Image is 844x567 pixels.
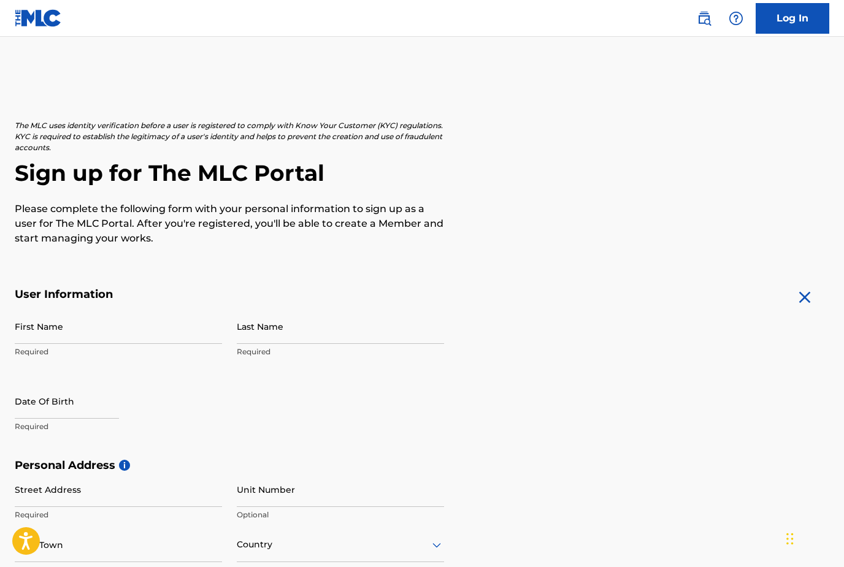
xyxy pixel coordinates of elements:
a: Log In [756,3,829,34]
span: i [119,460,130,471]
iframe: Chat Widget [783,508,844,567]
img: search [697,11,712,26]
h2: Sign up for The MLC Portal [15,159,829,187]
img: help [729,11,743,26]
p: Required [15,421,222,432]
p: The MLC uses identity verification before a user is registered to comply with Know Your Customer ... [15,120,444,153]
h5: User Information [15,287,444,302]
p: Required [237,346,444,357]
div: Help [724,6,748,31]
h5: Personal Address [15,459,829,473]
p: Optional [237,509,444,520]
div: Drag [786,520,794,557]
p: Required [15,346,222,357]
p: Required [15,509,222,520]
img: close [795,287,815,307]
img: MLC Logo [15,9,62,27]
p: Please complete the following form with your personal information to sign up as a user for The ML... [15,202,444,246]
a: Public Search [692,6,716,31]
